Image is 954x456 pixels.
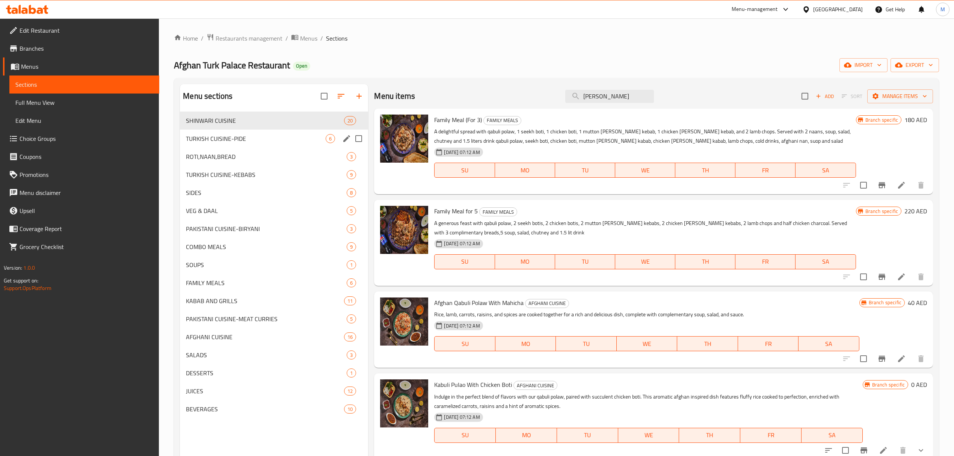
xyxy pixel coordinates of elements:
button: WE [615,163,675,178]
div: FAMILY MEALS [479,207,517,216]
svg: Show Choices [916,446,925,455]
span: [DATE] 07:12 AM [441,240,483,247]
div: PAKISTANI CUISINE-MEAT CURRIES [186,314,347,323]
span: MO [499,430,554,441]
span: SIDES [186,188,347,197]
a: Edit menu item [879,446,888,455]
div: AFGHANI CUISINE [513,381,557,390]
span: AFGHANI CUISINE [186,332,344,341]
span: 3 [347,153,356,160]
button: TH [679,428,740,443]
span: SA [799,256,853,267]
span: Restaurants management [216,34,282,43]
span: Menus [21,62,153,71]
div: items [344,296,356,305]
img: Kabuli Pulao With Chicken Boti [380,379,428,427]
span: Edit Menu [15,116,153,125]
div: ROTI,NAAN,BREAD [186,152,347,161]
span: FAMILY MEALS [484,116,521,125]
button: export [891,58,939,72]
span: Edit Restaurant [20,26,153,35]
span: Select to update [856,177,871,193]
span: 9 [347,243,356,251]
span: Select all sections [316,88,332,104]
span: TH [678,256,732,267]
div: items [347,368,356,377]
div: PAKISTANI CUISINE-MEAT CURRIES5 [180,310,368,328]
span: SOUPS [186,260,347,269]
p: A generous feast with qabuli polaw, 2 seekh botis, 2 chicken botis, 2 mutton [PERSON_NAME] kebabs... [434,219,856,237]
span: WE [620,338,674,349]
span: SA [802,338,856,349]
span: Promotions [20,170,153,179]
span: TU [559,338,613,349]
span: SA [799,165,853,176]
p: A delightful spread with qabuli polaw, 1 seekh boti, 1 chicken boti, 1 mutton [PERSON_NAME] kebab... [434,127,856,146]
span: Open [293,63,310,69]
span: TURKISH CUISINE-PIDE [186,134,326,143]
span: Coupons [20,152,153,161]
span: SU [438,430,493,441]
button: Manage items [867,89,933,103]
span: WE [618,256,672,267]
span: VEG & DAAL [186,206,347,215]
div: AFGHANI CUISINE [525,299,569,308]
nav: Menu sections [180,109,368,421]
div: COMBO MEALS [186,242,347,251]
span: Branch specific [869,381,908,388]
button: TH [675,254,735,269]
span: TU [560,430,615,441]
span: WE [621,430,676,441]
li: / [201,34,204,43]
li: / [320,34,323,43]
div: ROTI,NAAN,BREAD3 [180,148,368,166]
div: SOUPS1 [180,256,368,274]
span: 12 [344,388,356,395]
span: 9 [347,171,356,178]
button: SA [796,163,856,178]
span: 3 [347,352,356,359]
span: 8 [347,189,356,196]
button: TU [555,254,615,269]
a: Edit Restaurant [3,21,159,39]
span: TU [558,256,612,267]
div: TURKISH CUISINE-KEBABS [186,170,347,179]
button: MO [495,254,555,269]
span: 11 [344,297,356,305]
button: Add [813,91,837,102]
span: Branch specific [862,208,901,215]
h2: Menu items [374,91,415,102]
a: Support.OpsPlatform [4,283,51,293]
span: TH [678,165,732,176]
button: WE [617,336,677,351]
span: PAKISTANI CUISINE-BIRYANI [186,224,347,233]
h6: 220 AED [904,206,927,216]
div: [GEOGRAPHIC_DATA] [813,5,863,14]
span: MO [498,256,552,267]
button: TU [557,428,618,443]
button: SU [434,428,496,443]
button: TU [556,336,616,351]
button: SU [434,254,495,269]
div: Open [293,62,310,71]
span: Family Meal (For 3) [434,114,482,125]
span: Full Menu View [15,98,153,107]
span: MO [498,165,552,176]
span: 5 [347,316,356,323]
button: SA [802,428,863,443]
span: Family Meal for 5 [434,205,478,217]
span: FAMILY MEALS [480,208,517,216]
span: SU [438,256,492,267]
span: SU [438,165,492,176]
span: Afghan Qabuli Polaw With Mahicha [434,297,524,308]
div: Menu-management [732,5,778,14]
span: 1.0.0 [23,263,35,273]
span: 1 [347,261,356,269]
button: SU [434,163,495,178]
input: search [565,90,654,103]
div: items [344,332,356,341]
button: MO [496,428,557,443]
span: TH [682,430,737,441]
span: SA [805,430,860,441]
